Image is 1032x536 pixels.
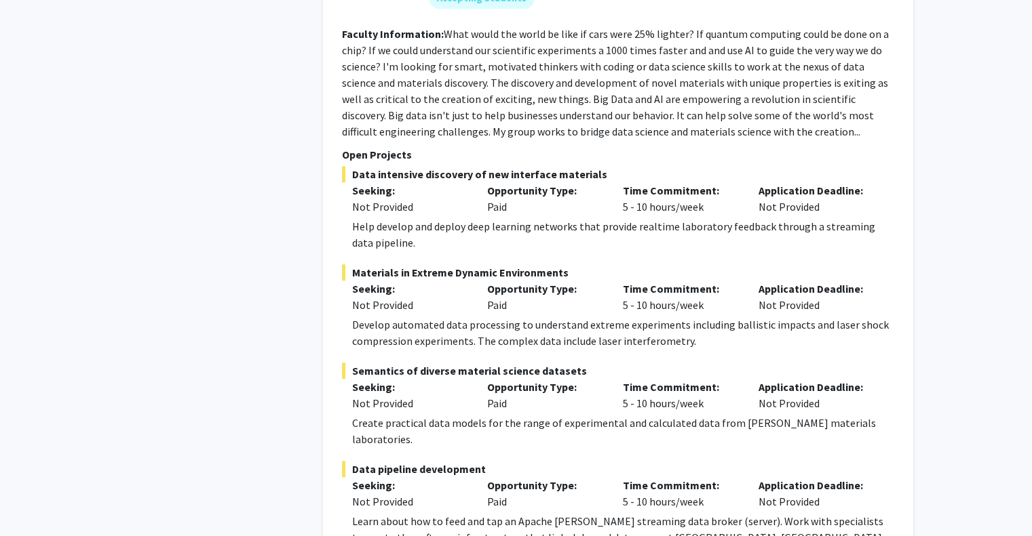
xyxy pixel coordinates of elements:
[477,182,613,215] div: Paid
[352,281,467,297] p: Seeking:
[342,27,444,41] b: Faculty Information:
[623,379,738,395] p: Time Commitment:
[613,182,748,215] div: 5 - 10 hours/week
[759,379,874,395] p: Application Deadline:
[352,182,467,199] p: Seeking:
[342,264,894,281] span: Materials in Extreme Dynamic Environments
[352,297,467,313] div: Not Provided
[477,281,613,313] div: Paid
[748,477,884,510] div: Not Provided
[352,415,894,447] div: Create practical data models for the range of experimental and calculated data from [PERSON_NAME]...
[352,218,894,251] div: Help develop and deploy deep learning networks that provide realtime laboratory feedback through ...
[352,379,467,395] p: Seeking:
[342,461,894,477] span: Data pipeline development
[759,477,874,493] p: Application Deadline:
[487,477,603,493] p: Opportunity Type:
[477,379,613,411] div: Paid
[352,316,894,349] div: Develop automated data processing to understand extreme experiments including ballistic impacts a...
[477,477,613,510] div: Paid
[10,475,58,526] iframe: Chat
[748,379,884,411] div: Not Provided
[352,395,467,411] div: Not Provided
[342,363,894,379] span: Semantics of diverse material science datasets
[748,182,884,215] div: Not Provided
[352,477,467,493] p: Seeking:
[342,166,894,182] span: Data intensive discovery of new interface materials
[623,281,738,297] p: Time Commitment:
[613,379,748,411] div: 5 - 10 hours/week
[487,379,603,395] p: Opportunity Type:
[623,182,738,199] p: Time Commitment:
[759,281,874,297] p: Application Deadline:
[759,182,874,199] p: Application Deadline:
[487,281,603,297] p: Opportunity Type:
[623,477,738,493] p: Time Commitment:
[342,146,894,163] p: Open Projects
[613,281,748,313] div: 5 - 10 hours/week
[342,27,889,138] fg-read-more: What would the world be like if cars were 25% lighter? If quantum computing could be done on a ch...
[748,281,884,313] div: Not Provided
[613,477,748,510] div: 5 - 10 hours/week
[352,493,467,510] div: Not Provided
[487,182,603,199] p: Opportunity Type:
[352,199,467,215] div: Not Provided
